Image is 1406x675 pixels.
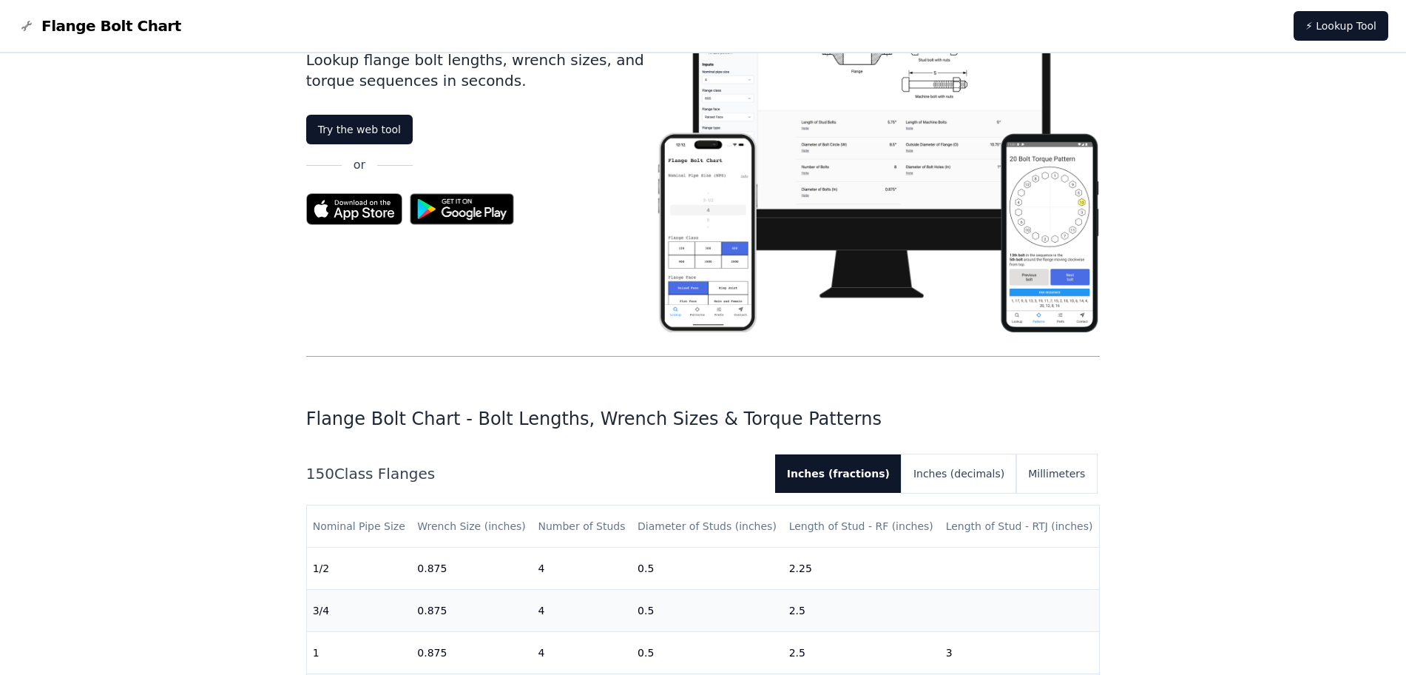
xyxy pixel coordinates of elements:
[307,590,412,632] td: 3/4
[532,632,632,674] td: 4
[402,186,522,232] img: Get it on Google Play
[532,548,632,590] td: 4
[940,632,1100,674] td: 3
[307,632,412,674] td: 1
[532,506,632,548] th: Number of Studs
[411,590,532,632] td: 0.875
[632,506,783,548] th: Diameter of Studs (inches)
[306,407,1101,431] h1: Flange Bolt Chart - Bolt Lengths, Wrench Sizes & Torque Patterns
[902,454,1016,493] button: Inches (decimals)
[18,17,36,35] img: Flange Bolt Chart Logo
[632,632,783,674] td: 0.5
[783,548,940,590] td: 2.25
[632,590,783,632] td: 0.5
[411,506,532,548] th: Wrench Size (inches)
[411,632,532,674] td: 0.875
[307,506,412,548] th: Nominal Pipe Size
[940,506,1100,548] th: Length of Stud - RTJ (inches)
[783,632,940,674] td: 2.5
[41,16,181,36] span: Flange Bolt Chart
[411,548,532,590] td: 0.875
[1294,11,1388,41] a: ⚡ Lookup Tool
[783,506,940,548] th: Length of Stud - RF (inches)
[783,590,940,632] td: 2.5
[632,548,783,590] td: 0.5
[775,454,902,493] button: Inches (fractions)
[354,156,365,174] p: or
[306,193,402,225] img: App Store badge for the Flange Bolt Chart app
[306,115,413,144] a: Try the web tool
[307,548,412,590] td: 1/2
[18,16,181,36] a: Flange Bolt Chart LogoFlange Bolt Chart
[306,50,657,91] p: Lookup flange bolt lengths, wrench sizes, and torque sequences in seconds.
[532,590,632,632] td: 4
[306,463,763,484] h2: 150 Class Flanges
[1016,454,1097,493] button: Millimeters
